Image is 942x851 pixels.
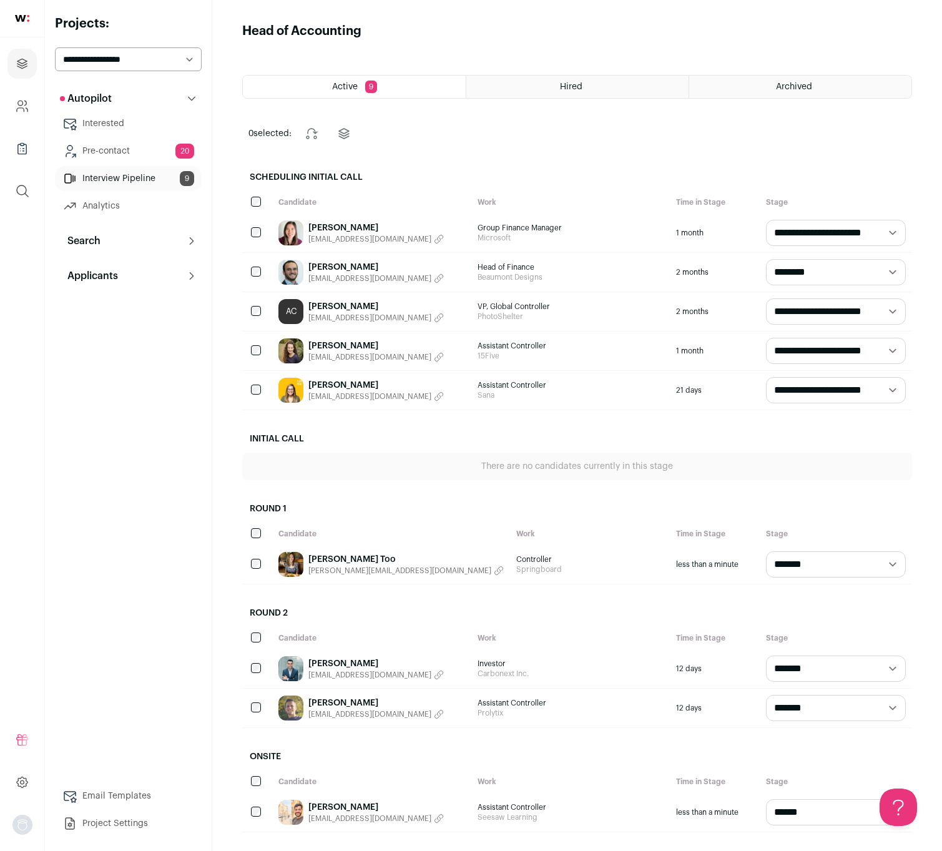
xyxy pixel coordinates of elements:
[278,299,303,324] a: AC
[55,811,202,836] a: Project Settings
[478,312,664,322] span: PhotoShelter
[55,86,202,111] button: Autopilot
[478,233,664,243] span: Microsoft
[670,371,760,410] div: 21 days
[478,351,664,361] span: 15Five
[55,194,202,219] a: Analytics
[760,770,912,793] div: Stage
[242,164,912,191] h2: Scheduling Initial Call
[248,127,292,140] span: selected:
[278,696,303,721] img: 471f5f0280fb02a5cd7d3bccb308b463f7c9483232a840fc20cd678ce6a173df.jpg
[478,341,664,351] span: Assistant Controller
[670,689,760,727] div: 12 days
[60,234,101,248] p: Search
[308,553,504,566] a: [PERSON_NAME] Too
[308,261,444,273] a: [PERSON_NAME]
[308,352,431,362] span: [EMAIL_ADDRESS][DOMAIN_NAME]
[308,657,444,670] a: [PERSON_NAME]
[242,453,912,480] div: There are no candidates currently in this stage
[760,191,912,214] div: Stage
[670,627,760,649] div: Time in Stage
[478,802,664,812] span: Assistant Controller
[478,669,664,679] span: Carbonext Inc.
[242,599,912,627] h2: Round 2
[308,313,444,323] button: [EMAIL_ADDRESS][DOMAIN_NAME]
[670,523,760,545] div: Time in Stage
[670,332,760,370] div: 1 month
[308,352,444,362] button: [EMAIL_ADDRESS][DOMAIN_NAME]
[308,234,431,244] span: [EMAIL_ADDRESS][DOMAIN_NAME]
[242,495,912,523] h2: Round 1
[7,91,37,121] a: Company and ATS Settings
[7,134,37,164] a: Company Lists
[308,391,444,401] button: [EMAIL_ADDRESS][DOMAIN_NAME]
[308,814,444,824] button: [EMAIL_ADDRESS][DOMAIN_NAME]
[308,234,444,244] button: [EMAIL_ADDRESS][DOMAIN_NAME]
[242,425,912,453] h2: Initial Call
[471,627,670,649] div: Work
[670,191,760,214] div: Time in Stage
[55,15,202,32] h2: Projects:
[272,770,471,793] div: Candidate
[60,268,118,283] p: Applicants
[308,566,504,576] button: [PERSON_NAME][EMAIL_ADDRESS][DOMAIN_NAME]
[242,743,912,770] h2: Onsite
[180,171,194,186] span: 9
[55,166,202,191] a: Interview Pipeline9
[272,523,510,545] div: Candidate
[278,656,303,681] img: 48c8bf6c73653eb4c98efa613fe3859d3cc9f195c9ca66e77aa813d6b70e5ab8.jpg
[471,191,670,214] div: Work
[308,273,431,283] span: [EMAIL_ADDRESS][DOMAIN_NAME]
[478,390,664,400] span: Sana
[272,627,471,649] div: Candidate
[55,229,202,253] button: Search
[365,81,377,93] span: 9
[248,129,253,138] span: 0
[760,627,912,649] div: Stage
[308,379,444,391] a: [PERSON_NAME]
[478,272,664,282] span: Beaumont Designs
[478,223,664,233] span: Group Finance Manager
[272,191,471,214] div: Candidate
[308,709,444,719] button: [EMAIL_ADDRESS][DOMAIN_NAME]
[278,260,303,285] img: bc8405de936ec0eb70841870d5634ffd467188044e805837fa9d93e911947da6
[308,273,444,283] button: [EMAIL_ADDRESS][DOMAIN_NAME]
[308,313,431,323] span: [EMAIL_ADDRESS][DOMAIN_NAME]
[278,338,303,363] img: a684a41ba4a28d8d9b88f55cde1ff2aaf9aa66dcf88b5de8e95ce0d9552c53a5
[278,378,303,403] img: 61970db8ceb5f43d04235599b039fcbbac1978d76ebc103e1a0e429b2ae9bf32.jpg
[670,253,760,292] div: 2 months
[7,49,37,79] a: Projects
[516,564,664,574] span: Springboard
[471,770,670,793] div: Work
[478,659,664,669] span: Investor
[478,698,664,708] span: Assistant Controller
[308,670,431,680] span: [EMAIL_ADDRESS][DOMAIN_NAME]
[466,76,689,98] a: Hired
[760,523,912,545] div: Stage
[55,111,202,136] a: Interested
[308,814,431,824] span: [EMAIL_ADDRESS][DOMAIN_NAME]
[670,214,760,252] div: 1 month
[55,784,202,809] a: Email Templates
[516,554,664,564] span: Controller
[12,815,32,835] button: Open dropdown
[60,91,112,106] p: Autopilot
[308,801,444,814] a: [PERSON_NAME]
[880,789,917,826] iframe: Help Scout Beacon - Open
[278,220,303,245] img: fda344de7b59da0839f39a3501570b728dc02798baf01070652fed695bbdf1e1
[332,82,358,91] span: Active
[560,82,582,91] span: Hired
[55,263,202,288] button: Applicants
[308,566,491,576] span: [PERSON_NAME][EMAIL_ADDRESS][DOMAIN_NAME]
[308,300,444,313] a: [PERSON_NAME]
[308,391,431,401] span: [EMAIL_ADDRESS][DOMAIN_NAME]
[478,380,664,390] span: Assistant Controller
[308,222,444,234] a: [PERSON_NAME]
[55,139,202,164] a: Pre-contact20
[670,292,760,331] div: 2 months
[670,793,760,832] div: less than a minute
[15,15,29,22] img: wellfound-shorthand-0d5821cbd27db2630d0214b213865d53afaa358527fdda9d0ea32b1df1b89c2c.svg
[478,708,664,718] span: Prolytix
[175,144,194,159] span: 20
[308,709,431,719] span: [EMAIL_ADDRESS][DOMAIN_NAME]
